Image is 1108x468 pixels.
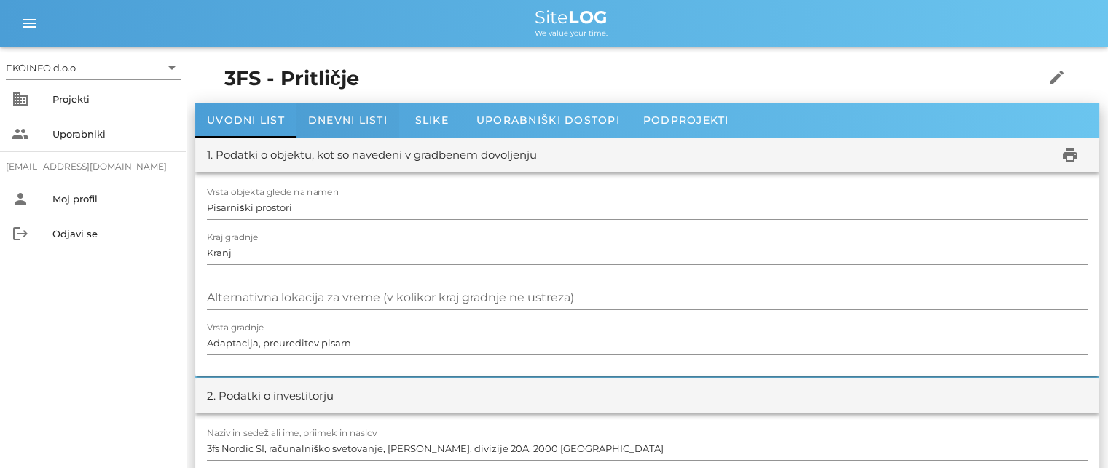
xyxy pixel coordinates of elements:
div: Uporabniki [52,128,175,140]
div: Pripomoček za klepet [900,311,1108,468]
div: EKOINFO d.o.o [6,56,181,79]
div: Odjavi se [52,228,175,239]
label: Naziv in sedež ali ime, priimek in naslov [207,428,377,439]
div: 1. Podatki o objektu, kot so navedeni v gradbenem dovoljenju [207,147,537,164]
i: print [1061,146,1079,164]
i: people [12,125,29,143]
i: business [12,90,29,108]
i: logout [12,225,29,242]
div: 2. Podatki o investitorju [207,388,334,405]
span: Podprojekti [643,114,729,127]
label: Kraj gradnje [207,232,259,243]
b: LOG [568,7,608,28]
i: person [12,190,29,207]
span: Site [535,7,608,28]
h1: 3FS - Pritličje [224,64,999,94]
span: Slike [415,114,449,127]
div: Projekti [52,93,175,105]
div: Moj profil [52,193,175,205]
span: We value your time. [535,28,608,38]
label: Vrsta objekta glede na namen [207,187,339,198]
i: arrow_drop_down [163,59,181,76]
i: menu [20,15,38,32]
span: Uporabniški dostopi [476,114,620,127]
iframe: Chat Widget [900,311,1108,468]
span: Uvodni list [207,114,285,127]
span: Dnevni listi [308,114,388,127]
div: EKOINFO d.o.o [6,61,76,74]
label: Vrsta gradnje [207,322,264,333]
i: edit [1048,68,1066,86]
